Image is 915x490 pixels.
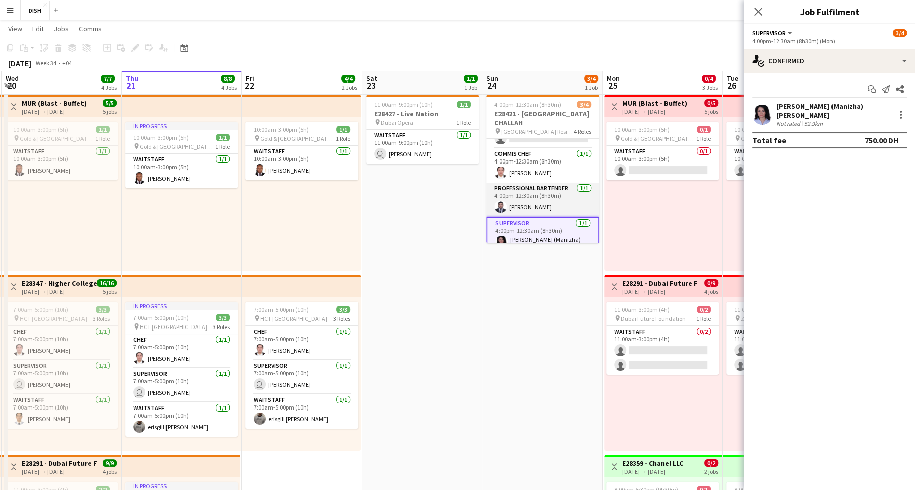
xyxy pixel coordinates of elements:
[704,459,718,467] span: 0/2
[374,101,433,108] span: 11:00am-9:00pm (10h)
[336,126,350,133] span: 1/1
[726,326,839,375] app-card-role: Waitstaff0/211:00am-3:00pm (4h)
[366,109,479,118] h3: E28427 - Live Nation
[125,302,238,437] div: In progress7:00am-5:00pm (10h)3/3 HCT [GEOGRAPHIC_DATA]3 RolesChef1/17:00am-5:00pm (10h)[PERSON_N...
[726,122,839,180] app-job-card: 10:00am-3:00pm (5h)0/1 Gold & [GEOGRAPHIC_DATA], [PERSON_NAME] Rd - Al Quoz - Al Quoz Industrial ...
[245,394,358,429] app-card-role: Waitstaff1/17:00am-5:00pm (10h)erisgill [PERSON_NAME]
[726,302,839,375] div: 11:00am-3:00pm (4h)0/2 Zabeel [GEOGRAPHIC_DATA]1 RoleWaitstaff0/211:00am-3:00pm (4h)
[5,326,118,360] app-card-role: Chef1/17:00am-5:00pm (10h)[PERSON_NAME]
[606,122,719,180] div: 10:00am-3:00pm (5h)0/1 Gold & [GEOGRAPHIC_DATA], [PERSON_NAME] Rd - Al Quoz - Al Quoz Industrial ...
[28,22,48,35] a: Edit
[103,99,117,107] span: 5/5
[254,126,309,133] span: 10:00am-3:00pm (5h)
[725,79,738,91] span: 26
[342,84,357,91] div: 2 Jobs
[125,334,238,368] app-card-role: Chef1/17:00am-5:00pm (10h)[PERSON_NAME]
[5,122,118,180] app-job-card: 10:00am-3:00pm (5h)1/1 Gold & [GEOGRAPHIC_DATA], [PERSON_NAME] Rd - Al Quoz - Al Quoz Industrial ...
[21,1,50,20] button: DISH
[501,128,574,135] span: [GEOGRAPHIC_DATA] Residence, JLT
[125,302,238,310] div: In progress
[103,287,117,295] div: 5 jobs
[245,146,358,180] app-card-role: Waitstaff1/110:00am-3:00pm (5h)[PERSON_NAME]
[727,74,738,83] span: Tue
[22,108,87,115] div: [DATE] → [DATE]
[333,315,350,322] span: 3 Roles
[622,288,697,295] div: [DATE] → [DATE]
[103,467,117,475] div: 4 jobs
[50,22,73,35] a: Jobs
[32,24,44,33] span: Edit
[366,95,479,164] div: 11:00am-9:00pm (10h)1/1E28427 - Live Nation Dubai Opera1 RoleWaitstaff1/111:00am-9:00pm (10h) [PE...
[125,482,238,490] div: In progress
[744,49,915,73] div: Confirmed
[366,74,377,83] span: Sat
[22,279,97,288] h3: E28347 - Higher Colleges of Technology
[125,154,238,188] app-card-role: Waitstaff1/110:00am-3:00pm (5h)[PERSON_NAME]
[245,122,358,180] div: 10:00am-3:00pm (5h)1/1 Gold & [GEOGRAPHIC_DATA], [PERSON_NAME] Rd - Al Quoz - Al Quoz Industrial ...
[133,314,189,321] span: 7:00am-5:00pm (10h)
[486,183,599,217] app-card-role: Professional Bartender1/14:00pm-12:30am (8h30m)[PERSON_NAME]
[574,128,591,135] span: 4 Roles
[704,287,718,295] div: 4 jobs
[101,75,115,83] span: 7/7
[244,79,254,91] span: 22
[486,95,599,243] div: 4:00pm-12:30am (8h30m) (Mon)3/4E28421 - [GEOGRAPHIC_DATA] CHALLAH [GEOGRAPHIC_DATA] Residence, JL...
[622,108,687,115] div: [DATE] → [DATE]
[696,135,711,142] span: 1 Role
[54,24,69,33] span: Jobs
[213,323,230,331] span: 3 Roles
[22,99,87,108] h3: MUR (Blast - Buffet)
[245,360,358,394] app-card-role: Supervisor1/17:00am-5:00pm (10h) [PERSON_NAME]
[20,315,87,322] span: HCT [GEOGRAPHIC_DATA]
[622,99,687,108] h3: MUR (Blast - Buffet)
[457,101,471,108] span: 1/1
[456,119,471,126] span: 1 Role
[245,326,358,360] app-card-role: Chef1/17:00am-5:00pm (10h)[PERSON_NAME]
[125,122,238,188] app-job-card: In progress10:00am-3:00pm (5h)1/1 Gold & [GEOGRAPHIC_DATA], [PERSON_NAME] Rd - Al Quoz - Al Quoz ...
[697,306,711,313] span: 0/2
[734,306,790,313] span: 11:00am-3:00pm (4h)
[341,75,355,83] span: 4/4
[704,279,718,287] span: 0/9
[6,74,19,83] span: Wed
[614,126,670,133] span: 10:00am-3:00pm (5h)
[8,58,31,68] div: [DATE]
[865,135,899,145] div: 750.00 DH
[20,135,95,142] span: Gold & [GEOGRAPHIC_DATA], [PERSON_NAME] Rd - Al Quoz - Al Quoz Industrial Area 3 - [GEOGRAPHIC_DA...
[622,468,683,475] div: [DATE] → [DATE]
[702,75,716,83] span: 0/4
[704,99,718,107] span: 0/5
[776,102,891,120] div: [PERSON_NAME] (Manizha) [PERSON_NAME]
[126,74,138,83] span: Thu
[140,143,215,150] span: Gold & [GEOGRAPHIC_DATA], [PERSON_NAME] Rd - Al Quoz - Al Quoz Industrial Area 3 - [GEOGRAPHIC_DA...
[486,109,599,127] h3: E28421 - [GEOGRAPHIC_DATA] CHALLAH
[577,101,591,108] span: 3/4
[101,84,117,91] div: 4 Jobs
[215,143,230,150] span: 1 Role
[802,120,825,127] div: 52.9km
[704,107,718,115] div: 5 jobs
[621,135,696,142] span: Gold & [GEOGRAPHIC_DATA], [PERSON_NAME] Rd - Al Quoz - Al Quoz Industrial Area 3 - [GEOGRAPHIC_DA...
[606,326,719,375] app-card-role: Waitstaff0/211:00am-3:00pm (4h)
[96,306,110,313] span: 3/3
[734,126,790,133] span: 10:00am-3:00pm (5h)
[606,302,719,375] app-job-card: 11:00am-3:00pm (4h)0/2 Dubai Future Foundation1 RoleWaitstaff0/211:00am-3:00pm (4h)
[125,402,238,437] app-card-role: Waitstaff1/17:00am-5:00pm (10h)erisgill [PERSON_NAME]
[622,459,683,468] h3: E28359 - Chanel LLC
[741,135,816,142] span: Gold & [GEOGRAPHIC_DATA], [PERSON_NAME] Rd - Al Quoz - Al Quoz Industrial Area 3 - [GEOGRAPHIC_DA...
[246,74,254,83] span: Fri
[696,315,711,322] span: 1 Role
[221,84,237,91] div: 4 Jobs
[13,306,68,313] span: 7:00am-5:00pm (10h)
[96,126,110,133] span: 1/1
[336,135,350,142] span: 1 Role
[125,122,238,130] div: In progress
[140,323,207,331] span: HCT [GEOGRAPHIC_DATA]
[622,279,697,288] h3: E28291 - Dubai Future Foundation
[605,79,620,91] span: 25
[124,79,138,91] span: 21
[62,59,72,67] div: +04
[697,126,711,133] span: 0/1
